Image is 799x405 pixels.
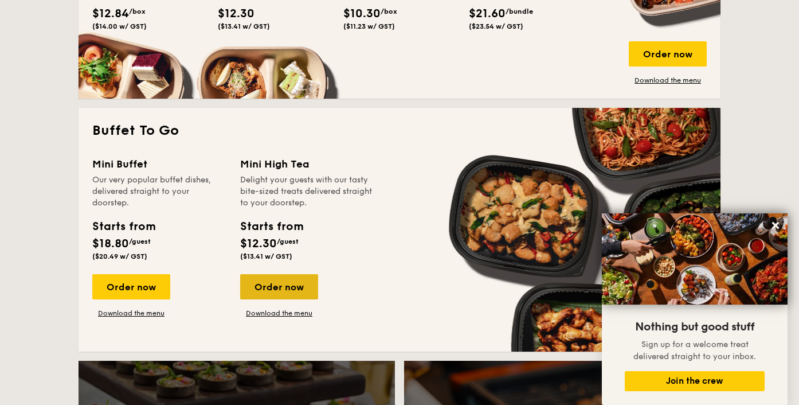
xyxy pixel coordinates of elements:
[240,252,292,260] span: ($13.41 w/ GST)
[240,174,374,209] div: Delight your guests with our tasty bite-sized treats delivered straight to your doorstep.
[92,274,170,299] div: Order now
[92,218,155,235] div: Starts from
[602,213,788,305] img: DSC07876-Edit02-Large.jpeg
[92,309,170,318] a: Download the menu
[766,216,785,235] button: Close
[92,237,129,251] span: $18.80
[381,7,397,15] span: /box
[218,22,270,30] span: ($13.41 w/ GST)
[277,237,299,246] span: /guest
[343,22,395,30] span: ($11.23 w/ GST)
[92,22,147,30] span: ($14.00 w/ GST)
[625,371,765,391] button: Join the crew
[92,7,129,21] span: $12.84
[92,122,707,140] h2: Buffet To Go
[129,237,151,246] span: /guest
[469,22,523,30] span: ($23.54 w/ GST)
[240,237,277,251] span: $12.30
[129,7,146,15] span: /box
[343,7,381,21] span: $10.30
[506,7,533,15] span: /bundle
[240,309,318,318] a: Download the menu
[240,218,303,235] div: Starts from
[633,340,756,361] span: Sign up for a welcome treat delivered straight to your inbox.
[629,41,707,67] div: Order now
[469,7,506,21] span: $21.60
[635,320,754,334] span: Nothing but good stuff
[240,156,374,172] div: Mini High Tea
[240,274,318,299] div: Order now
[218,7,254,21] span: $12.30
[92,252,147,260] span: ($20.49 w/ GST)
[92,174,226,209] div: Our very popular buffet dishes, delivered straight to your doorstep.
[629,76,707,85] a: Download the menu
[92,156,226,172] div: Mini Buffet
